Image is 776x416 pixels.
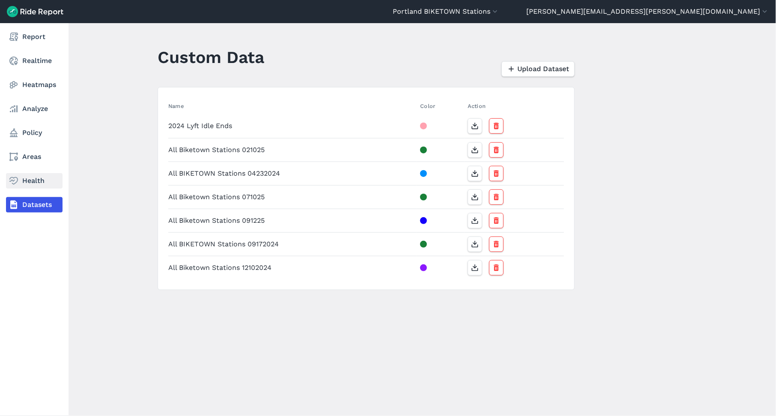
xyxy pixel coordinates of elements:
[6,101,63,117] a: Analyze
[6,173,63,189] a: Health
[168,209,417,232] td: All Biketown Stations 091225
[168,256,417,279] td: All Biketown Stations 12102024
[168,114,417,138] td: 2024 Lyft Idle Ends
[168,162,417,185] td: All BIKETOWN Stations 04232024
[464,98,564,114] th: Action
[158,45,264,69] h1: Custom Data
[168,98,417,114] th: Name
[168,232,417,256] td: All BIKETOWN Stations 09172024
[7,6,63,17] img: Ride Report
[517,64,569,74] span: Upload Dataset
[168,138,417,162] td: All Biketown Stations 021025
[6,53,63,69] a: Realtime
[6,149,63,165] a: Areas
[6,197,63,212] a: Datasets
[6,77,63,93] a: Heatmaps
[501,61,575,77] button: Upload Dataset
[168,185,417,209] td: All Biketown Stations 071025
[6,125,63,141] a: Policy
[417,98,464,114] th: Color
[526,6,769,17] button: [PERSON_NAME][EMAIL_ADDRESS][PERSON_NAME][DOMAIN_NAME]
[393,6,499,17] button: Portland BIKETOWN Stations
[6,29,63,45] a: Report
